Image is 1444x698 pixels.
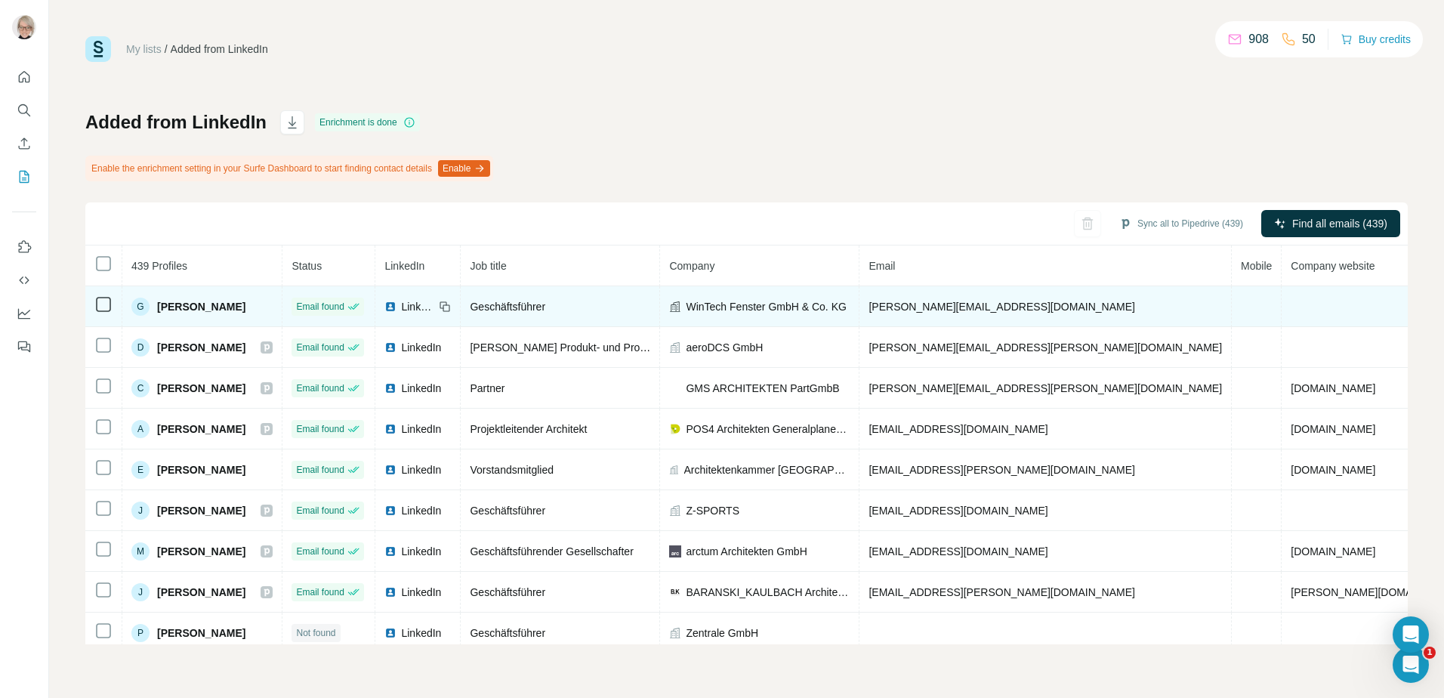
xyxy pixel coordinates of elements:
span: [PERSON_NAME] [157,503,245,518]
div: G [131,298,150,316]
span: [PERSON_NAME] [157,625,245,641]
span: [PERSON_NAME] Produkt- und Projektmanagement [470,341,717,354]
img: Surfe Logo [85,36,111,62]
span: Geschäftsführer [470,586,545,598]
img: LinkedIn logo [384,423,396,435]
span: BARANSKI_KAULBACH Architekten PartGmbB [686,585,850,600]
h1: Added from LinkedIn [85,110,267,134]
span: [DOMAIN_NAME] [1291,382,1375,394]
a: My lists [126,43,162,55]
span: LinkedIn [401,462,441,477]
img: company-logo [669,423,681,435]
button: Find all emails (439) [1261,210,1400,237]
span: Email found [296,381,344,395]
span: [PERSON_NAME] [157,299,245,314]
span: Status [292,260,322,272]
button: Quick start [12,63,36,91]
button: Buy credits [1341,29,1411,50]
span: LinkedIn [401,544,441,559]
span: Company [669,260,714,272]
span: [PERSON_NAME] [157,462,245,477]
span: LinkedIn [401,503,441,518]
span: [PERSON_NAME][EMAIL_ADDRESS][PERSON_NAME][DOMAIN_NAME] [869,382,1222,394]
img: LinkedIn logo [384,464,396,476]
span: LinkedIn [401,625,441,641]
span: WinTech Fenster GmbH & Co. KG [686,299,846,314]
button: Search [12,97,36,124]
span: LinkedIn [401,422,441,437]
p: 50 [1302,30,1316,48]
span: [EMAIL_ADDRESS][DOMAIN_NAME] [869,423,1048,435]
div: Added from LinkedIn [171,42,268,57]
div: Open Intercom Messenger [1393,616,1429,653]
span: [PERSON_NAME] [157,422,245,437]
span: Zentrale GmbH [686,625,758,641]
span: Company website [1291,260,1375,272]
span: [PERSON_NAME][EMAIL_ADDRESS][PERSON_NAME][DOMAIN_NAME] [869,341,1222,354]
button: Use Surfe API [12,267,36,294]
img: LinkedIn logo [384,341,396,354]
span: Email found [296,504,344,517]
span: Partner [470,382,504,394]
span: [PERSON_NAME][EMAIL_ADDRESS][DOMAIN_NAME] [869,301,1134,313]
button: Use Surfe on LinkedIn [12,233,36,261]
button: Feedback [12,333,36,360]
button: Dashboard [12,300,36,327]
div: C [131,379,150,397]
span: Email found [296,422,344,436]
span: Geschäftsführer [470,505,545,517]
span: Geschäftsführer [470,301,545,313]
span: Email found [296,463,344,477]
span: [DOMAIN_NAME] [1291,464,1375,476]
img: LinkedIn logo [384,505,396,517]
span: 439 Profiles [131,260,187,272]
span: Not found [296,626,335,640]
img: LinkedIn logo [384,301,396,313]
div: E [131,461,150,479]
span: Geschäftsführender Gesellschafter [470,545,633,557]
span: [PERSON_NAME] [157,340,245,355]
span: LinkedIn [401,585,441,600]
span: 1 [1424,647,1436,659]
img: company-logo [669,586,681,598]
span: LinkedIn [401,340,441,355]
img: LinkedIn logo [384,545,396,557]
span: Email found [296,545,344,558]
span: GMS ARCHITEKTEN PartGmbB [686,381,839,396]
img: company-logo [669,384,681,393]
span: arctum Architekten GmbH [686,544,807,559]
div: A [131,420,150,438]
span: Find all emails (439) [1292,216,1387,231]
span: [EMAIL_ADDRESS][PERSON_NAME][DOMAIN_NAME] [869,586,1134,598]
span: Email found [296,300,344,313]
div: Enrichment is done [315,113,420,131]
img: LinkedIn logo [384,627,396,639]
li: / [165,42,168,57]
div: J [131,502,150,520]
div: D [131,338,150,357]
span: [PERSON_NAME] [157,381,245,396]
span: Email found [296,585,344,599]
img: LinkedIn logo [384,586,396,598]
span: [EMAIL_ADDRESS][PERSON_NAME][DOMAIN_NAME] [869,464,1134,476]
span: Vorstandsmitglied [470,464,554,476]
span: LinkedIn [401,299,434,314]
span: Email [869,260,895,272]
iframe: Intercom live chat [1393,647,1429,683]
span: [DOMAIN_NAME] [1291,545,1375,557]
button: Sync all to Pipedrive (439) [1109,212,1254,235]
span: Mobile [1241,260,1272,272]
img: Avatar [12,15,36,39]
span: Job title [470,260,506,272]
span: POS4 Architekten Generalplaner GmbH [686,422,850,437]
p: 908 [1248,30,1269,48]
div: P [131,624,150,642]
span: [DOMAIN_NAME] [1291,423,1375,435]
span: LinkedIn [401,381,441,396]
button: Enrich CSV [12,130,36,157]
span: [PERSON_NAME] [157,585,245,600]
span: [EMAIL_ADDRESS][DOMAIN_NAME] [869,505,1048,517]
span: Projektleitender Architekt [470,423,587,435]
span: Z-SPORTS [686,503,739,518]
span: Email found [296,341,344,354]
